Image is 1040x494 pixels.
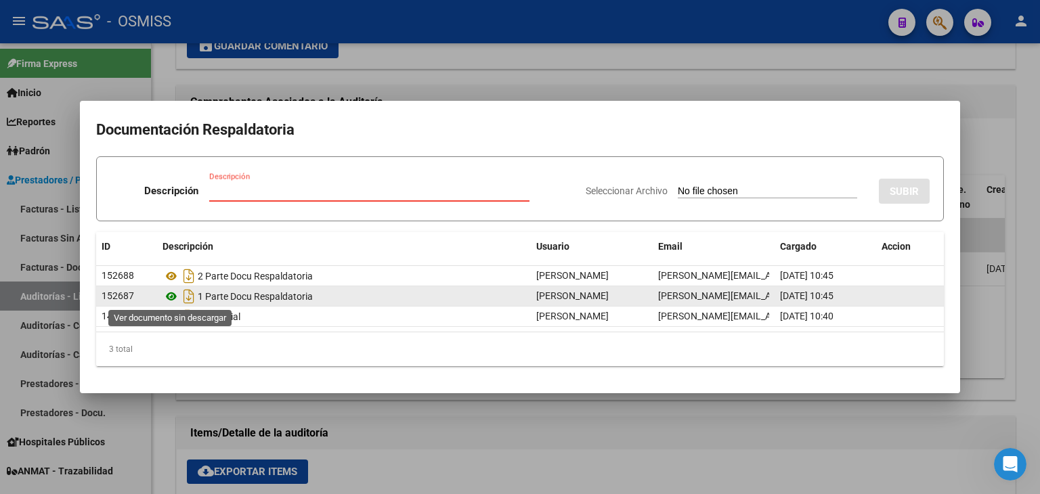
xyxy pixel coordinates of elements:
span: Email [658,241,682,252]
datatable-header-cell: Email [653,232,775,261]
datatable-header-cell: Cargado [775,232,876,261]
span: [PERSON_NAME] [536,290,609,301]
div: 2 Parte Docu Respaldatoria [162,265,525,287]
datatable-header-cell: Descripción [157,232,531,261]
button: SUBIR [879,179,930,204]
span: Usuario [536,241,569,252]
datatable-header-cell: Usuario [531,232,653,261]
div: 3 total [96,332,944,366]
span: [PERSON_NAME][EMAIL_ADDRESS][PERSON_NAME][DOMAIN_NAME] [658,311,953,321]
span: 152688 [102,270,134,281]
div: Nc Parcial [162,306,525,328]
span: Accion [882,241,911,252]
span: [PERSON_NAME][EMAIL_ADDRESS][PERSON_NAME][DOMAIN_NAME] [658,270,953,281]
span: [PERSON_NAME] [536,270,609,281]
i: Descargar documento [180,286,198,307]
span: [DATE] 10:40 [780,311,833,321]
span: 152687 [102,290,134,301]
iframe: Intercom live chat [994,448,1026,480]
span: SUBIR [890,185,919,198]
h2: Documentación Respaldatoria [96,117,944,143]
i: Descargar documento [180,265,198,287]
datatable-header-cell: Accion [876,232,944,261]
span: Cargado [780,241,817,252]
span: ID [102,241,110,252]
span: [DATE] 10:45 [780,270,833,281]
datatable-header-cell: ID [96,232,157,261]
span: [PERSON_NAME][EMAIL_ADDRESS][PERSON_NAME][DOMAIN_NAME] [658,290,953,301]
span: [DATE] 10:45 [780,290,833,301]
span: 148799 [102,311,134,321]
span: Descripción [162,241,213,252]
div: 1 Parte Docu Respaldatoria [162,286,525,307]
span: [PERSON_NAME] [536,311,609,321]
span: Seleccionar Archivo [586,185,668,196]
p: Descripción [144,183,198,199]
i: Descargar documento [180,306,198,328]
